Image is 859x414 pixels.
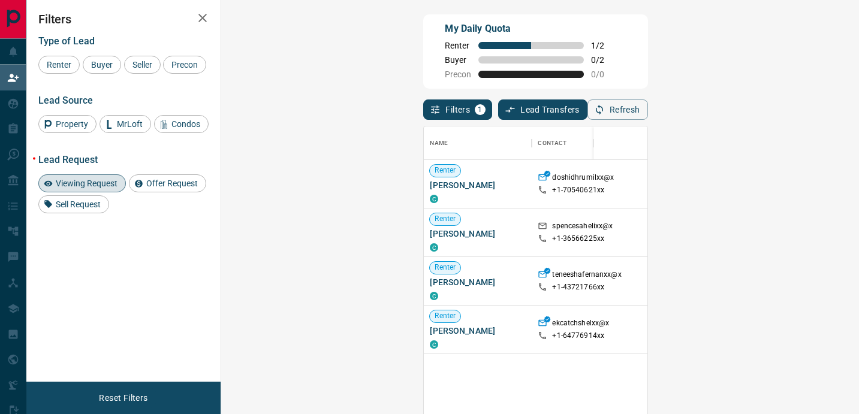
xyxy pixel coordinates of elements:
[430,214,460,224] span: Renter
[52,200,105,209] span: Sell Request
[83,56,121,74] div: Buyer
[113,119,147,129] span: MrLoft
[591,41,617,50] span: 1 / 2
[167,119,204,129] span: Condos
[430,292,438,300] div: condos.ca
[552,234,604,244] p: +1- 36566225xx
[430,228,526,240] span: [PERSON_NAME]
[552,318,609,331] p: ekcatchshelxx@x
[552,282,604,292] p: +1- 43721766xx
[91,388,155,408] button: Reset Filters
[430,195,438,203] div: condos.ca
[538,126,566,160] div: Contact
[38,174,126,192] div: Viewing Request
[430,179,526,191] span: [PERSON_NAME]
[38,115,97,133] div: Property
[430,243,438,252] div: condos.ca
[430,165,460,176] span: Renter
[129,174,206,192] div: Offer Request
[430,311,460,321] span: Renter
[38,12,209,26] h2: Filters
[430,126,448,160] div: Name
[87,60,117,69] span: Buyer
[552,173,614,185] p: doshidhrumilxx@x
[423,99,492,120] button: Filters1
[552,185,604,195] p: +1- 70540621xx
[167,60,202,69] span: Precon
[552,331,604,341] p: +1- 64776914xx
[552,221,613,234] p: spencesahelixx@x
[52,179,122,188] span: Viewing Request
[476,105,484,114] span: 1
[552,270,621,282] p: teneeshafernanxx@x
[591,55,617,65] span: 0 / 2
[445,41,471,50] span: Renter
[430,325,526,337] span: [PERSON_NAME]
[430,276,526,288] span: [PERSON_NAME]
[424,126,532,160] div: Name
[52,119,92,129] span: Property
[100,115,151,133] div: MrLoft
[38,154,98,165] span: Lead Request
[163,56,206,74] div: Precon
[498,99,587,120] button: Lead Transfers
[445,55,471,65] span: Buyer
[587,99,648,120] button: Refresh
[38,35,95,47] span: Type of Lead
[430,340,438,349] div: condos.ca
[142,179,202,188] span: Offer Request
[430,262,460,273] span: Renter
[43,60,76,69] span: Renter
[124,56,161,74] div: Seller
[445,69,471,79] span: Precon
[38,195,109,213] div: Sell Request
[591,69,617,79] span: 0 / 0
[38,95,93,106] span: Lead Source
[445,22,617,36] p: My Daily Quota
[38,56,80,74] div: Renter
[128,60,156,69] span: Seller
[154,115,209,133] div: Condos
[532,126,628,160] div: Contact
